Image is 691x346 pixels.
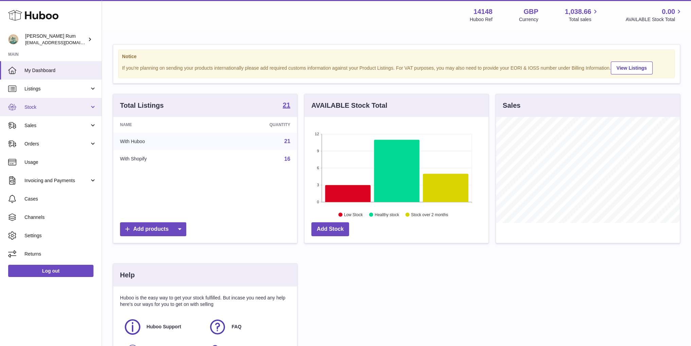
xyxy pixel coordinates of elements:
[122,60,671,74] div: If you're planning on sending your products internationally please add required customs informati...
[24,196,97,202] span: Cases
[120,271,135,280] h3: Help
[24,159,97,166] span: Usage
[662,7,675,16] span: 0.00
[8,265,93,277] a: Log out
[565,7,591,16] span: 1,038.66
[212,117,297,133] th: Quantity
[120,295,290,308] p: Huboo is the easy way to get your stock fulfilled. But incase you need any help here's our ways f...
[317,149,319,153] text: 9
[411,212,448,217] text: Stock over 2 months
[122,53,671,60] strong: Notice
[317,200,319,204] text: 0
[315,132,319,136] text: 12
[344,212,363,217] text: Low Stock
[283,102,290,108] strong: 21
[625,7,683,23] a: 0.00 AVAILABLE Stock Total
[569,16,599,23] span: Total sales
[503,101,520,110] h3: Sales
[284,138,290,144] a: 21
[317,183,319,187] text: 3
[519,16,538,23] div: Currency
[284,156,290,162] a: 16
[311,101,387,110] h3: AVAILABLE Stock Total
[24,251,97,257] span: Returns
[317,166,319,170] text: 6
[123,318,202,336] a: Huboo Support
[25,33,86,46] div: [PERSON_NAME] Rum
[375,212,399,217] text: Healthy stock
[120,101,164,110] h3: Total Listings
[146,324,181,330] span: Huboo Support
[24,141,89,147] span: Orders
[523,7,538,16] strong: GBP
[24,122,89,129] span: Sales
[24,214,97,221] span: Channels
[8,34,18,45] img: mail@bartirum.wales
[24,232,97,239] span: Settings
[24,67,97,74] span: My Dashboard
[24,86,89,92] span: Listings
[25,40,100,45] span: [EMAIL_ADDRESS][DOMAIN_NAME]
[208,318,287,336] a: FAQ
[120,222,186,236] a: Add products
[24,177,89,184] span: Invoicing and Payments
[611,62,653,74] a: View Listings
[625,16,683,23] span: AVAILABLE Stock Total
[113,133,212,150] td: With Huboo
[113,117,212,133] th: Name
[311,222,349,236] a: Add Stock
[24,104,89,110] span: Stock
[113,150,212,168] td: With Shopify
[565,7,599,23] a: 1,038.66 Total sales
[470,16,493,23] div: Huboo Ref
[283,102,290,110] a: 21
[473,7,493,16] strong: 14148
[231,324,241,330] span: FAQ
